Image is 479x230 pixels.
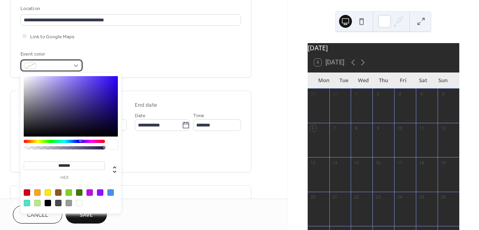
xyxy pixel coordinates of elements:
button: Save [66,205,107,224]
div: 24 [397,194,403,200]
div: 10 [397,125,403,131]
div: #B8E986 [34,200,41,206]
div: 19 [440,160,446,166]
div: 5 [440,91,446,97]
div: 7 [332,125,338,131]
span: Cancel [27,211,48,220]
div: #F5A623 [34,189,41,196]
div: 15 [353,160,359,166]
div: 13 [310,160,316,166]
div: Tue [334,73,354,89]
div: Sun [433,73,453,89]
div: #7ED321 [66,189,72,196]
div: 4 [418,91,424,97]
span: Date [135,112,146,120]
div: 8 [353,125,359,131]
div: End date [135,101,157,110]
div: 1 [353,91,359,97]
label: hex [24,176,105,180]
div: 2 [375,91,381,97]
div: #50E3C2 [24,200,30,206]
div: #BD10E0 [86,189,93,196]
div: #8B572A [55,189,62,196]
div: 22 [353,194,359,200]
div: 9 [375,125,381,131]
div: 25 [418,194,424,200]
div: #417505 [76,189,82,196]
div: 3 [397,91,403,97]
span: Time [193,112,204,120]
div: #4A90E2 [107,189,114,196]
div: 6 [310,125,316,131]
span: Link to Google Maps [30,33,74,41]
div: Sat [413,73,433,89]
div: Location [21,4,239,13]
div: 12 [440,125,446,131]
span: Save [80,211,93,220]
div: #4A4A4A [55,200,62,206]
div: #D0021B [24,189,30,196]
div: 17 [397,160,403,166]
div: 11 [418,125,424,131]
div: #9B9B9B [66,200,72,206]
div: Mon [314,73,334,89]
div: 16 [375,160,381,166]
div: #000000 [45,200,51,206]
div: 21 [332,194,338,200]
div: Wed [354,73,373,89]
div: Thu [374,73,393,89]
div: 14 [332,160,338,166]
div: 30 [332,91,338,97]
div: 26 [440,194,446,200]
div: 18 [418,160,424,166]
div: Fri [393,73,413,89]
div: [DATE] [308,43,459,53]
button: Cancel [13,205,62,224]
div: 23 [375,194,381,200]
div: #F8E71C [45,189,51,196]
div: 29 [310,91,316,97]
div: Event color [21,50,81,58]
div: 20 [310,194,316,200]
div: #9013FE [97,189,103,196]
div: #FFFFFF [76,200,82,206]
